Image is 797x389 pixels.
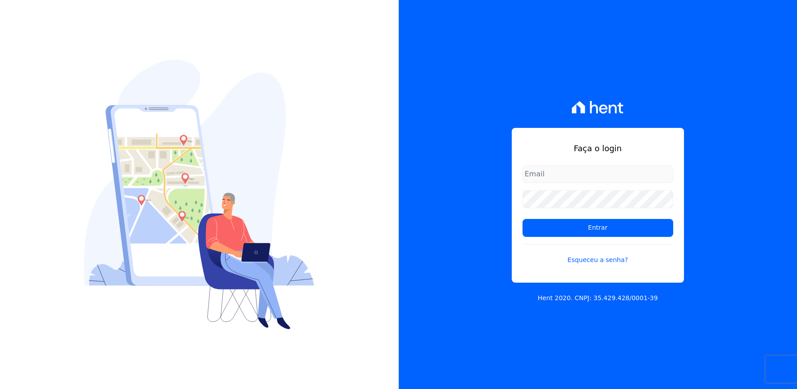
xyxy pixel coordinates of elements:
p: Hent 2020. CNPJ: 35.429.428/0001-39 [538,293,658,303]
a: Esqueceu a senha? [523,244,673,265]
h1: Faça o login [523,142,673,154]
input: Entrar [523,219,673,237]
input: Email [523,165,673,183]
img: Login [84,60,314,329]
